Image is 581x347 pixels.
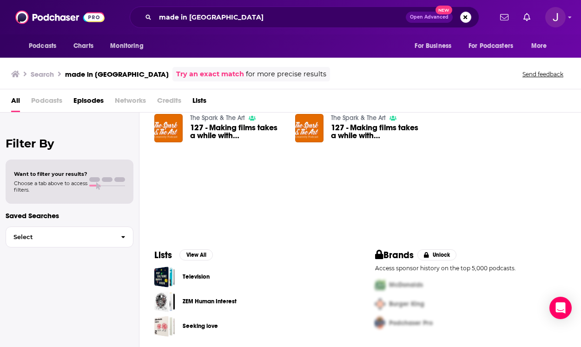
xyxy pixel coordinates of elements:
[549,297,572,319] div: Open Intercom Messenger
[155,10,406,25] input: Search podcasts, credits, & more...
[31,70,54,79] h3: Search
[436,6,452,14] span: New
[15,8,105,26] img: Podchaser - Follow, Share and Rate Podcasts
[389,281,423,289] span: McDonalds
[6,137,133,150] h2: Filter By
[154,316,175,337] a: Seeking love
[6,227,133,247] button: Select
[408,37,463,55] button: open menu
[73,93,104,112] a: Episodes
[415,40,451,53] span: For Business
[375,249,414,261] h2: Brands
[115,93,146,112] span: Networks
[190,124,284,140] a: 127 - Making films takes a while with Thi Vo
[531,40,547,53] span: More
[14,171,87,177] span: Want to filter your results?
[29,40,56,53] span: Podcasts
[154,249,172,261] h2: Lists
[520,70,566,78] button: Send feedback
[295,114,324,142] img: 127 - Making films takes a while with Thi Vo
[190,114,245,122] a: The Spark & The Art
[190,124,284,140] span: 127 - Making films takes a while with [PERSON_NAME]
[154,291,175,312] a: ZEM Human Interest
[469,40,513,53] span: For Podcasters
[154,249,213,261] a: ListsView All
[22,37,68,55] button: open menu
[104,37,155,55] button: open menu
[73,40,93,53] span: Charts
[520,9,534,25] a: Show notifications dropdown
[545,7,566,27] button: Show profile menu
[31,93,62,112] span: Podcasts
[371,275,389,294] img: First Pro Logo
[246,69,326,80] span: for more precise results
[130,7,479,28] div: Search podcasts, credits, & more...
[389,300,424,308] span: Burger King
[183,321,218,331] a: Seeking love
[110,40,143,53] span: Monitoring
[331,124,425,140] a: 127 - Making films takes a while with Thi Vo
[410,15,449,20] span: Open Advanced
[6,211,133,220] p: Saved Searches
[154,267,175,287] a: Television
[154,114,183,142] img: 127 - Making films takes a while with Thi Vo
[65,70,169,79] h3: made in [GEOGRAPHIC_DATA]
[545,7,566,27] span: Logged in as josephpapapr
[406,12,453,23] button: Open AdvancedNew
[389,319,433,327] span: Podchaser Pro
[14,180,87,193] span: Choose a tab above to access filters.
[192,93,206,112] a: Lists
[371,314,389,333] img: Third Pro Logo
[545,7,566,27] img: User Profile
[496,9,512,25] a: Show notifications dropdown
[179,249,213,260] button: View All
[11,93,20,112] a: All
[183,296,237,307] a: ZEM Human Interest
[176,69,244,80] a: Try an exact match
[331,124,425,140] span: 127 - Making films takes a while with [PERSON_NAME]
[417,249,457,260] button: Unlock
[6,234,113,240] span: Select
[525,37,559,55] button: open menu
[462,37,527,55] button: open menu
[331,114,386,122] a: The Spark & The Art
[375,265,566,272] p: Access sponsor history on the top 5,000 podcasts.
[67,37,99,55] a: Charts
[371,294,389,314] img: Second Pro Logo
[183,272,210,282] a: Television
[157,93,181,112] span: Credits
